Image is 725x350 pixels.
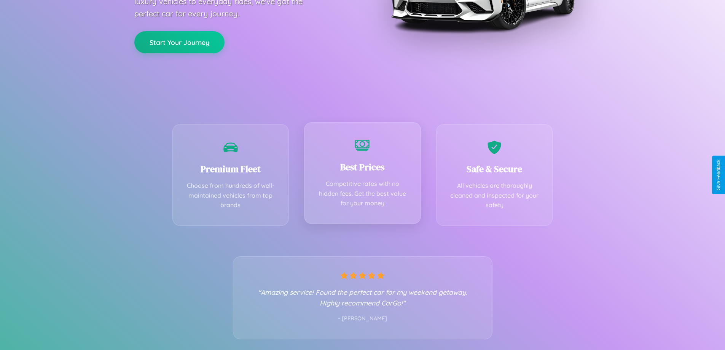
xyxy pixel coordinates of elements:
p: - [PERSON_NAME] [249,314,477,324]
h3: Safe & Secure [448,163,541,175]
h3: Best Prices [316,161,409,173]
button: Start Your Journey [134,31,225,53]
h3: Premium Fleet [184,163,277,175]
p: All vehicles are thoroughly cleaned and inspected for your safety [448,181,541,210]
p: "Amazing service! Found the perfect car for my weekend getaway. Highly recommend CarGo!" [249,287,477,308]
div: Give Feedback [716,160,721,190]
p: Competitive rates with no hidden fees. Get the best value for your money [316,179,409,208]
p: Choose from hundreds of well-maintained vehicles from top brands [184,181,277,210]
